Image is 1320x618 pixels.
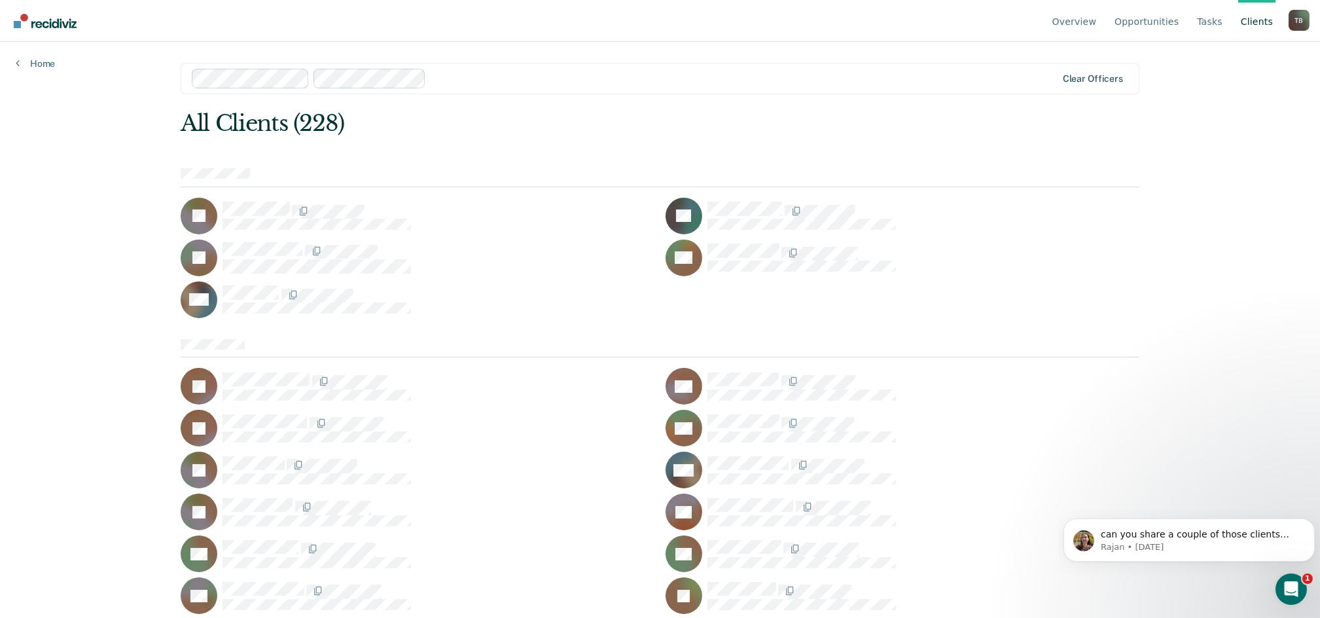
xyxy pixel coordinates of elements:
[1063,73,1123,84] div: Clear officers
[1302,573,1313,584] span: 1
[1289,10,1310,31] button: Profile dropdown button
[1058,491,1320,583] iframe: Intercom notifications message
[1275,573,1307,605] iframe: Intercom live chat
[181,110,948,137] div: All Clients (228)
[1289,10,1310,31] div: T B
[16,58,55,69] a: Home
[14,14,77,28] img: Recidiviz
